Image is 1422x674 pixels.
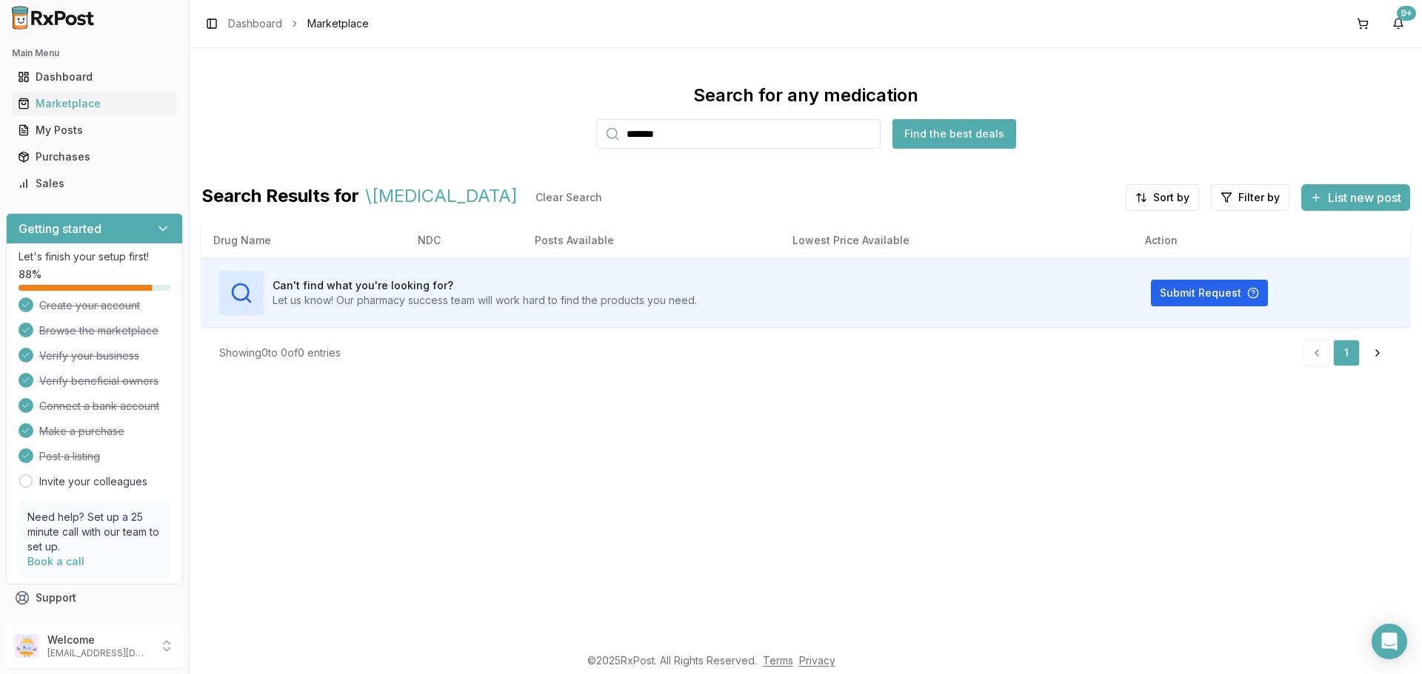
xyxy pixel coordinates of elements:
span: Make a purchase [39,424,124,439]
h3: Can't find what you're looking for? [273,278,697,293]
button: Feedback [6,611,183,638]
h2: Main Menu [12,47,177,59]
button: Purchases [6,145,183,169]
span: Browse the marketplace [39,323,158,338]
img: User avatar [15,634,39,658]
div: My Posts [18,123,171,138]
th: NDC [406,223,523,258]
button: List new post [1301,184,1410,211]
a: Terms [763,654,793,667]
th: Lowest Price Available [781,223,1133,258]
span: Post a listing [39,449,100,464]
p: Welcome [47,633,150,647]
button: Filter by [1211,184,1289,211]
span: Create your account [39,298,140,313]
button: My Posts [6,118,183,142]
div: Open Intercom Messenger [1372,624,1407,659]
th: Drug Name [201,223,406,258]
button: Sort by [1126,184,1199,211]
span: 88 % [19,267,41,282]
div: Purchases [18,149,171,164]
nav: pagination [1303,340,1392,366]
button: Submit Request [1151,280,1268,306]
span: List new post [1328,189,1401,206]
button: Find the best deals [892,119,1016,149]
div: Dashboard [18,70,171,84]
div: Marketplace [18,96,171,111]
span: Sort by [1153,190,1189,205]
a: List new post [1301,192,1410,206]
span: Filter by [1238,190,1280,205]
span: Search Results for [201,184,359,211]
p: Let's finish your setup first! [19,249,170,264]
a: Go to next page [1363,340,1392,366]
p: [EMAIL_ADDRESS][DOMAIN_NAME] [47,647,150,659]
span: Verify beneficial owners [39,374,158,388]
span: Verify your business [39,348,139,363]
div: Showing 0 to 0 of 0 entries [219,346,341,360]
span: Feedback [36,617,86,632]
p: Let us know! Our pharmacy success team will work hard to find the products you need. [273,293,697,308]
span: Connect a bank account [39,399,159,414]
button: Marketplace [6,92,183,115]
button: Support [6,584,183,611]
button: 9+ [1386,12,1410,36]
th: Posts Available [523,223,781,258]
img: RxPost Logo [6,6,101,30]
h3: Getting started [19,220,101,237]
div: Search for any medication [693,84,918,107]
nav: breadcrumb [228,16,369,31]
a: Invite your colleagues [39,474,147,489]
a: Sales [12,170,177,197]
a: Book a call [27,555,84,567]
div: 9+ [1397,6,1416,21]
th: Action [1133,223,1410,258]
a: Dashboard [228,16,282,31]
a: Dashboard [12,64,177,90]
button: Sales [6,172,183,195]
a: 1 [1333,340,1360,366]
a: Privacy [799,654,835,667]
a: My Posts [12,117,177,144]
span: Marketplace [307,16,369,31]
button: Clear Search [524,184,614,211]
div: Sales [18,176,171,191]
p: Need help? Set up a 25 minute call with our team to set up. [27,510,161,554]
button: Dashboard [6,65,183,89]
a: Marketplace [12,90,177,117]
a: Purchases [12,144,177,170]
span: \[MEDICAL_DATA] [365,184,518,211]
